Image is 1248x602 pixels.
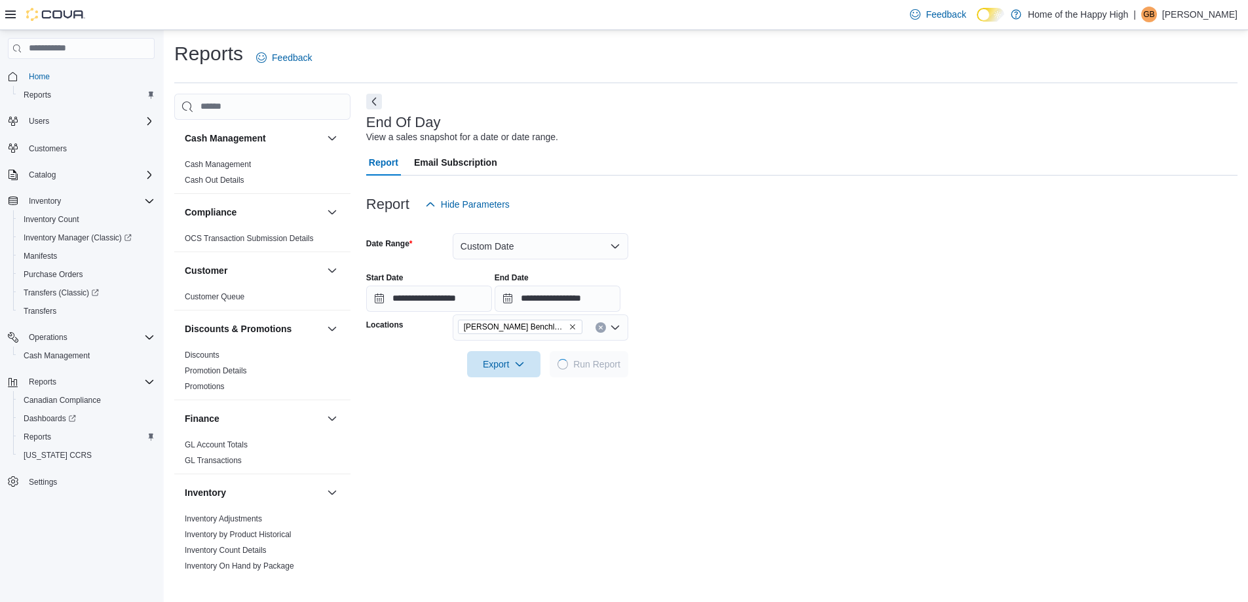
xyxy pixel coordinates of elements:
span: Settings [24,474,155,490]
span: Loading [558,359,568,369]
nav: Complex example [8,62,155,525]
button: Settings [3,472,160,491]
span: Customer Queue [185,292,244,302]
button: Cash Management [185,132,322,145]
button: Canadian Compliance [13,391,160,409]
span: [PERSON_NAME] Benchlands - Fire & Flower [464,320,566,333]
span: Inventory Count Details [185,545,267,555]
span: Transfers (Classic) [24,288,99,298]
span: GL Transactions [185,455,242,466]
a: OCS Transaction Submission Details [185,234,314,243]
button: Inventory [24,193,66,209]
span: Reports [18,87,155,103]
span: Discounts [185,350,219,360]
button: Hide Parameters [420,191,515,217]
label: Locations [366,320,404,330]
span: Dashboards [18,411,155,426]
a: Cash Out Details [185,176,244,185]
span: Hide Parameters [441,198,510,211]
button: Customers [3,138,160,157]
span: Reports [24,374,155,390]
span: Feedback [272,51,312,64]
span: Reports [24,432,51,442]
button: Catalog [3,166,160,184]
button: [US_STATE] CCRS [13,446,160,464]
button: Open list of options [610,322,620,333]
span: Canadian Compliance [24,395,101,405]
span: Hinton - Hinton Benchlands - Fire & Flower [458,320,582,334]
span: Inventory [29,196,61,206]
a: Customer Queue [185,292,244,301]
button: Compliance [185,206,322,219]
button: Finance [324,411,340,426]
a: Inventory Count Details [185,546,267,555]
button: Next [366,94,382,109]
button: Home [3,67,160,86]
h3: Finance [185,412,219,425]
a: Inventory Manager (Classic) [13,229,160,247]
button: Manifests [13,247,160,265]
span: Operations [29,332,67,343]
a: Manifests [18,248,62,264]
h3: Report [366,197,409,212]
span: Inventory Manager (Classic) [24,233,132,243]
span: Customers [29,143,67,154]
button: Transfers [13,302,160,320]
span: Purchase Orders [24,269,83,280]
span: Users [29,116,49,126]
span: Manifests [24,251,57,261]
button: Export [467,351,540,377]
span: Reports [18,429,155,445]
button: Operations [24,329,73,345]
a: Feedback [905,1,971,28]
button: Reports [24,374,62,390]
button: LoadingRun Report [550,351,628,377]
span: Inventory Manager (Classic) [18,230,155,246]
span: Customers [24,140,155,156]
span: Cash Out Details [185,175,244,185]
span: Catalog [24,167,155,183]
div: Finance [174,437,350,474]
div: Customer [174,289,350,310]
button: Customer [185,264,322,277]
span: Operations [24,329,155,345]
h3: Inventory [185,486,226,499]
div: Discounts & Promotions [174,347,350,400]
span: OCS Transaction Submission Details [185,233,314,244]
button: Cash Management [324,130,340,146]
p: Home of the Happy High [1028,7,1128,22]
button: Inventory [185,486,322,499]
a: Purchase Orders [18,267,88,282]
a: Reports [18,87,56,103]
a: [US_STATE] CCRS [18,447,97,463]
span: Inventory [24,193,155,209]
span: Inventory Adjustments [185,514,262,524]
button: Inventory [324,485,340,500]
span: GB [1143,7,1154,22]
button: Purchase Orders [13,265,160,284]
input: Dark Mode [977,8,1004,22]
span: Inventory Count [18,212,155,227]
button: Custom Date [453,233,628,259]
img: Cova [26,8,85,21]
span: GL Account Totals [185,440,248,450]
a: Cash Management [185,160,251,169]
label: End Date [495,273,529,283]
button: Users [3,112,160,130]
span: Catalog [29,170,56,180]
span: Promotion Details [185,366,247,376]
span: Dashboards [24,413,76,424]
span: Cash Management [18,348,155,364]
a: Transfers (Classic) [18,285,104,301]
span: Report [369,149,398,176]
span: Users [24,113,155,129]
a: Reports [18,429,56,445]
a: Inventory Count [18,212,85,227]
a: Transfers (Classic) [13,284,160,302]
button: Users [24,113,54,129]
p: | [1133,7,1136,22]
button: Customer [324,263,340,278]
a: Inventory by Product Historical [185,530,292,539]
span: Export [475,351,533,377]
